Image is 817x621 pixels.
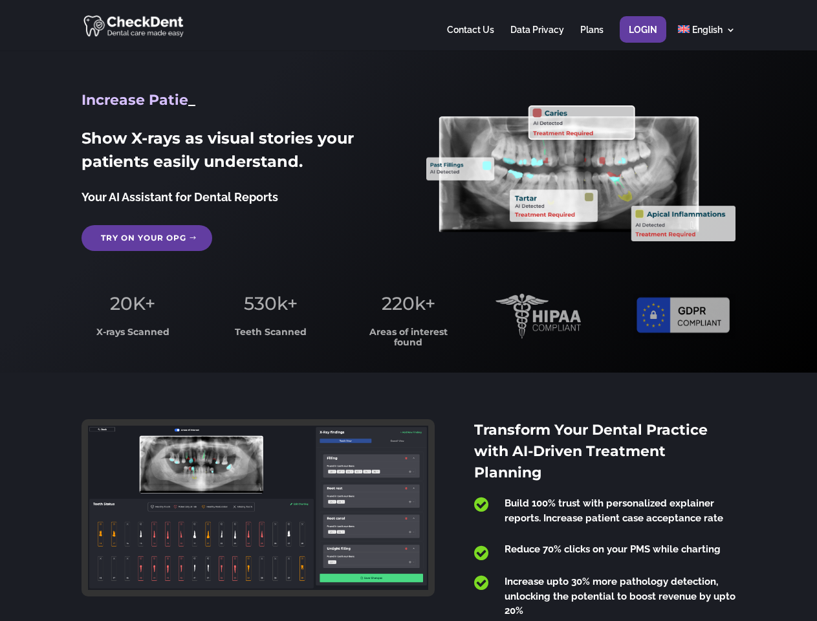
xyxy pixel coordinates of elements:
span: Build 100% trust with personalized explainer reports. Increase patient case acceptance rate [505,497,723,524]
span:  [474,496,488,513]
a: Try on your OPG [82,225,212,251]
span:  [474,545,488,561]
a: English [678,25,735,50]
span: 220k+ [382,292,435,314]
img: X_Ray_annotated [426,105,735,241]
a: Contact Us [447,25,494,50]
span: Reduce 70% clicks on your PMS while charting [505,543,721,555]
a: Plans [580,25,604,50]
a: Data Privacy [510,25,564,50]
span: English [692,25,723,35]
span: Transform Your Dental Practice with AI-Driven Treatment Planning [474,421,708,481]
span:  [474,574,488,591]
span: _ [188,91,195,109]
span: Your AI Assistant for Dental Reports [82,190,278,204]
h2: Show X-rays as visual stories your patients easily understand. [82,127,390,180]
img: CheckDent AI [83,13,185,38]
h3: Areas of interest found [358,327,460,354]
span: 530k+ [244,292,298,314]
span: Increase upto 30% more pathology detection, unlocking the potential to boost revenue by upto 20% [505,576,735,616]
span: Increase Patie [82,91,188,109]
a: Login [629,25,657,50]
span: 20K+ [110,292,155,314]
